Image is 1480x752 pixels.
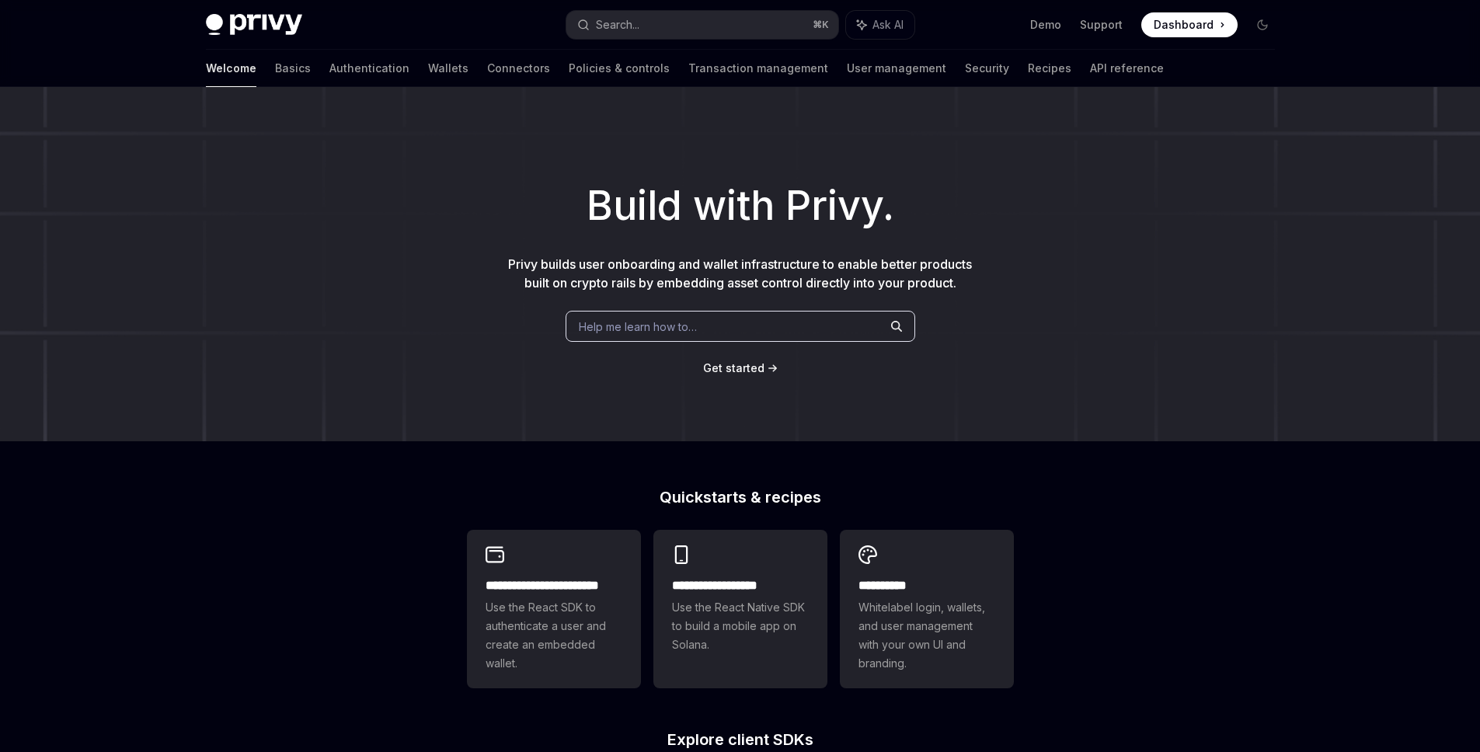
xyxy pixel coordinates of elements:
a: Get started [703,360,764,376]
span: Privy builds user onboarding and wallet infrastructure to enable better products built on crypto ... [508,256,972,291]
a: Basics [275,50,311,87]
button: Ask AI [846,11,914,39]
span: Help me learn how to… [579,319,697,335]
a: Policies & controls [569,50,670,87]
span: Dashboard [1154,17,1214,33]
a: Connectors [487,50,550,87]
span: Get started [703,361,764,374]
a: Security [965,50,1009,87]
button: Toggle dark mode [1250,12,1275,37]
span: Ask AI [872,17,904,33]
button: Search...⌘K [566,11,838,39]
div: Search... [596,16,639,34]
a: Dashboard [1141,12,1238,37]
span: Use the React SDK to authenticate a user and create an embedded wallet. [486,598,622,673]
img: dark logo [206,14,302,36]
a: **** **** **** ***Use the React Native SDK to build a mobile app on Solana. [653,530,827,688]
a: User management [847,50,946,87]
a: Transaction management [688,50,828,87]
a: Welcome [206,50,256,87]
span: ⌘ K [813,19,829,31]
h2: Explore client SDKs [467,732,1014,747]
h1: Build with Privy. [25,176,1455,236]
a: Recipes [1028,50,1071,87]
a: **** *****Whitelabel login, wallets, and user management with your own UI and branding. [840,530,1014,688]
h2: Quickstarts & recipes [467,489,1014,505]
span: Use the React Native SDK to build a mobile app on Solana. [672,598,809,654]
a: Demo [1030,17,1061,33]
a: Wallets [428,50,468,87]
a: Authentication [329,50,409,87]
span: Whitelabel login, wallets, and user management with your own UI and branding. [858,598,995,673]
a: Support [1080,17,1123,33]
a: API reference [1090,50,1164,87]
